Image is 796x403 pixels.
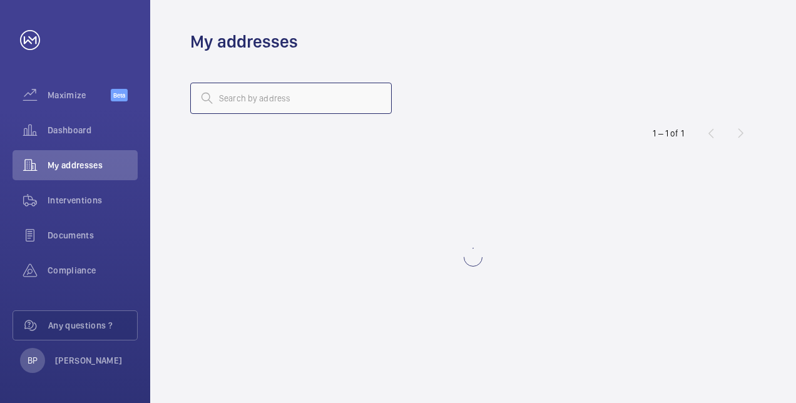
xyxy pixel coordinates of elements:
[48,319,137,332] span: Any questions ?
[48,124,138,136] span: Dashboard
[190,30,298,53] h1: My addresses
[48,194,138,207] span: Interventions
[48,229,138,242] span: Documents
[48,159,138,171] span: My addresses
[28,354,38,367] p: BP
[190,83,392,114] input: Search by address
[111,89,128,101] span: Beta
[48,264,138,277] span: Compliance
[55,354,123,367] p: [PERSON_NAME]
[653,127,684,140] div: 1 – 1 of 1
[48,89,111,101] span: Maximize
